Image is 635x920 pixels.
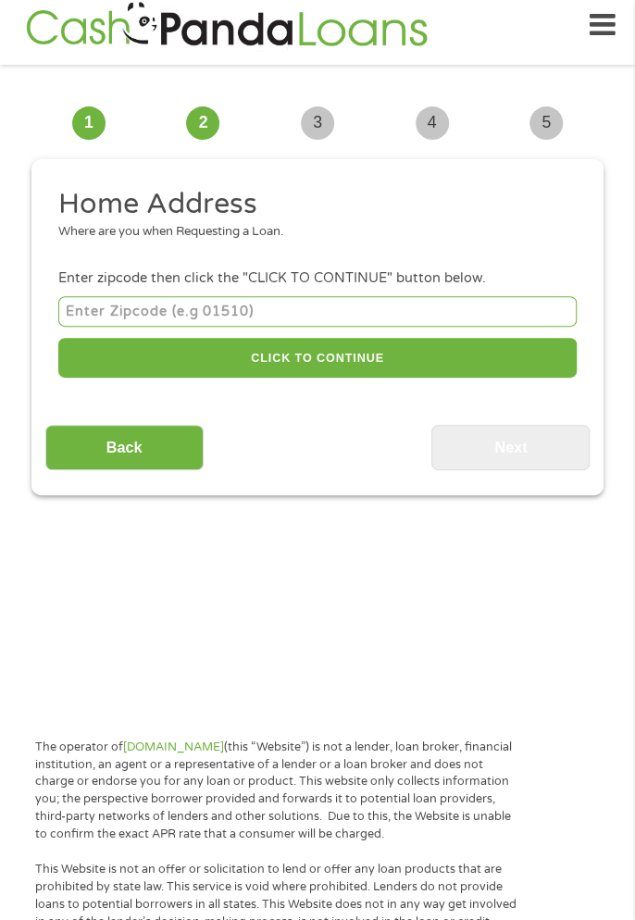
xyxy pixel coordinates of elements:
[186,106,219,140] span: 2
[529,106,563,140] span: 5
[301,106,334,140] span: 3
[431,425,590,470] input: Next
[35,739,517,843] p: The operator of (this “Website”) is not a lender, loan broker, financial institution, an agent or...
[58,223,564,242] div: Where are you when Requesting a Loan.
[58,338,577,378] button: CLICK TO CONTINUE
[58,296,577,327] input: Enter Zipcode (e.g 01510)
[58,268,577,289] div: Enter zipcode then click the "CLICK TO CONTINUE" button below.
[45,425,204,470] input: Back
[72,106,106,140] span: 1
[416,106,449,140] span: 4
[123,740,224,754] a: [DOMAIN_NAME]
[58,186,564,223] h2: Home Address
